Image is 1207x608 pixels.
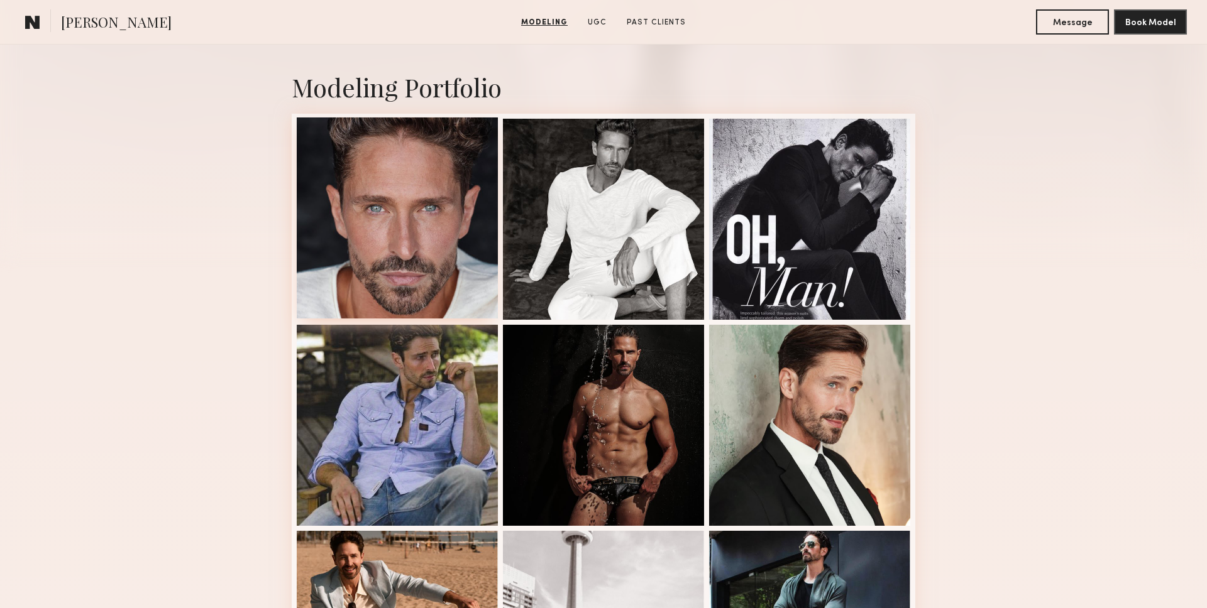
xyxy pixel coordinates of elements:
[516,17,573,28] a: Modeling
[622,17,691,28] a: Past Clients
[1036,9,1109,35] button: Message
[583,17,612,28] a: UGC
[61,13,172,35] span: [PERSON_NAME]
[292,70,915,104] div: Modeling Portfolio
[1114,9,1187,35] button: Book Model
[1114,16,1187,27] a: Book Model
